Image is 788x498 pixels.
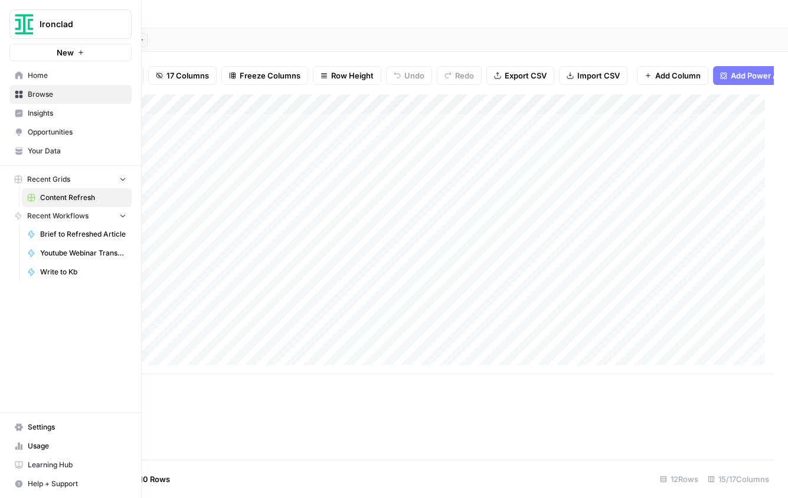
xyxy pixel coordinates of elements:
[14,14,35,35] img: Ironclad Logo
[123,473,170,485] span: Add 10 Rows
[486,66,554,85] button: Export CSV
[28,146,126,156] span: Your Data
[148,66,217,85] button: 17 Columns
[28,460,126,470] span: Learning Hub
[28,441,126,451] span: Usage
[40,248,126,258] span: Youtube Webinar Transcription
[9,85,132,104] a: Browse
[40,192,126,203] span: Content Refresh
[655,70,701,81] span: Add Column
[27,174,70,185] span: Recent Grids
[9,66,132,85] a: Home
[9,474,132,493] button: Help + Support
[40,18,111,30] span: Ironclad
[331,70,374,81] span: Row Height
[166,70,209,81] span: 17 Columns
[559,66,627,85] button: Import CSV
[28,70,126,81] span: Home
[386,66,432,85] button: Undo
[9,44,132,61] button: New
[9,437,132,456] a: Usage
[455,70,474,81] span: Redo
[27,211,89,221] span: Recent Workflows
[28,479,126,489] span: Help + Support
[437,66,482,85] button: Redo
[240,70,300,81] span: Freeze Columns
[28,89,126,100] span: Browse
[9,9,132,39] button: Workspace: Ironclad
[703,470,774,489] div: 15/17 Columns
[22,225,132,244] a: Brief to Refreshed Article
[22,244,132,263] a: Youtube Webinar Transcription
[9,104,132,123] a: Insights
[40,229,126,240] span: Brief to Refreshed Article
[57,47,74,58] span: New
[28,422,126,433] span: Settings
[221,66,308,85] button: Freeze Columns
[637,66,708,85] button: Add Column
[22,263,132,281] a: Write to Kb
[28,127,126,137] span: Opportunities
[9,142,132,160] a: Your Data
[9,171,132,188] button: Recent Grids
[505,70,547,81] span: Export CSV
[9,418,132,437] a: Settings
[40,267,126,277] span: Write to Kb
[9,123,132,142] a: Opportunities
[9,207,132,225] button: Recent Workflows
[28,108,126,119] span: Insights
[655,470,703,489] div: 12 Rows
[577,70,620,81] span: Import CSV
[9,456,132,474] a: Learning Hub
[404,70,424,81] span: Undo
[313,66,381,85] button: Row Height
[22,188,132,207] a: Content Refresh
